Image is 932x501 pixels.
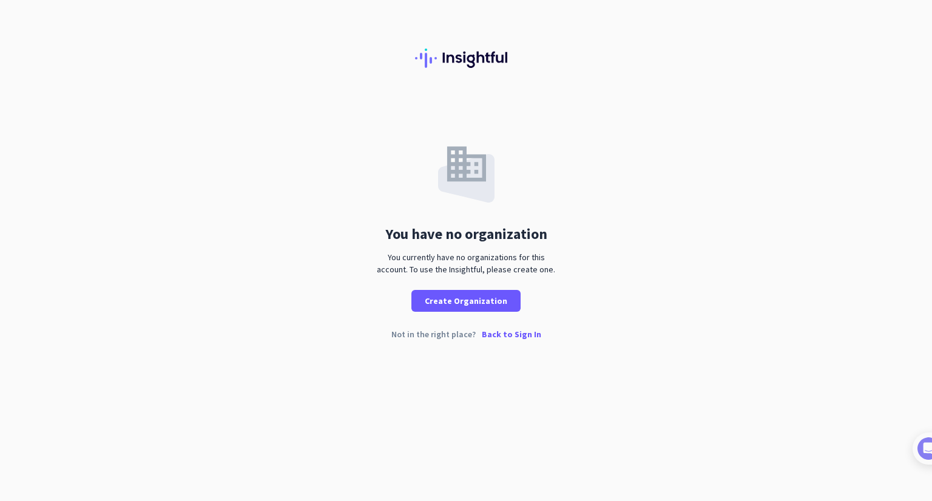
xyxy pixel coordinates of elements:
[385,227,547,241] div: You have no organization
[425,295,507,307] span: Create Organization
[482,330,541,338] p: Back to Sign In
[372,251,560,275] div: You currently have no organizations for this account. To use the Insightful, please create one.
[415,49,517,68] img: Insightful
[411,290,521,312] button: Create Organization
